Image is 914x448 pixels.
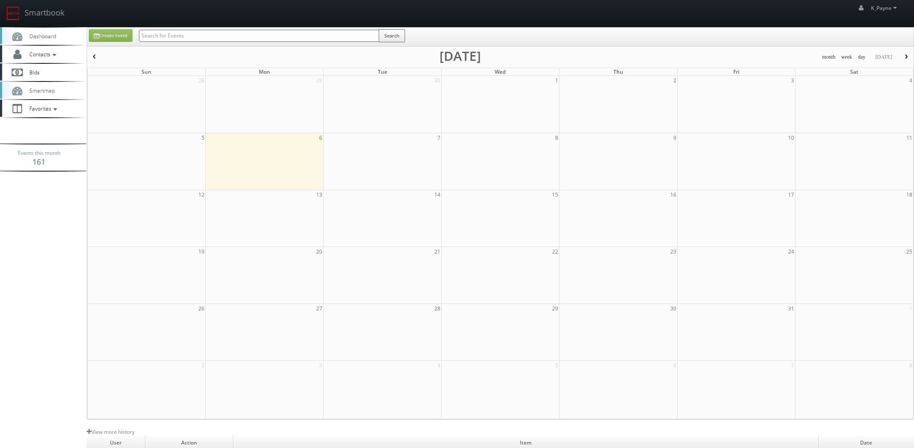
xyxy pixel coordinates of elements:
[32,157,45,167] strong: 161
[551,190,559,199] span: 15
[790,361,795,370] span: 7
[871,4,899,12] span: K_Payne
[672,133,677,142] span: 9
[433,304,441,313] span: 28
[872,52,895,63] button: [DATE]
[25,32,56,40] span: Dashboard
[613,68,623,75] span: Thu
[198,304,205,313] span: 26
[838,52,855,63] button: week
[855,52,869,63] button: day
[139,30,379,42] input: Search for Events
[315,190,323,199] span: 13
[25,105,59,112] span: Favorites
[908,304,913,313] span: 1
[669,304,677,313] span: 30
[25,50,58,58] span: Contacts
[87,428,135,435] a: View more history
[787,190,795,199] span: 17
[551,247,559,256] span: 22
[437,133,441,142] span: 7
[315,76,323,85] span: 29
[433,76,441,85] span: 30
[318,133,323,142] span: 6
[672,361,677,370] span: 6
[89,29,132,42] a: Create Event
[25,69,40,76] span: Bids
[440,52,481,60] h2: [DATE]
[905,133,913,142] span: 11
[198,247,205,256] span: 19
[908,361,913,370] span: 8
[495,68,506,75] span: Wed
[6,6,20,20] img: smartbook-logo.png
[433,190,441,199] span: 14
[198,190,205,199] span: 12
[141,68,151,75] span: Sun
[790,76,795,85] span: 3
[819,52,839,63] button: month
[551,304,559,313] span: 29
[905,247,913,256] span: 25
[554,76,559,85] span: 1
[378,68,387,75] span: Tue
[787,247,795,256] span: 24
[669,247,677,256] span: 23
[437,361,441,370] span: 4
[379,29,405,42] button: Search
[672,76,677,85] span: 2
[733,68,739,75] span: Fri
[18,149,60,157] span: Events this month
[787,304,795,313] span: 31
[25,87,55,94] span: Smartmap
[850,68,858,75] span: Sat
[201,133,205,142] span: 5
[669,190,677,199] span: 16
[259,68,270,75] span: Mon
[198,76,205,85] span: 28
[554,133,559,142] span: 8
[318,361,323,370] span: 3
[315,247,323,256] span: 20
[315,304,323,313] span: 27
[201,361,205,370] span: 2
[554,361,559,370] span: 5
[908,76,913,85] span: 4
[905,190,913,199] span: 18
[433,247,441,256] span: 21
[787,133,795,142] span: 10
